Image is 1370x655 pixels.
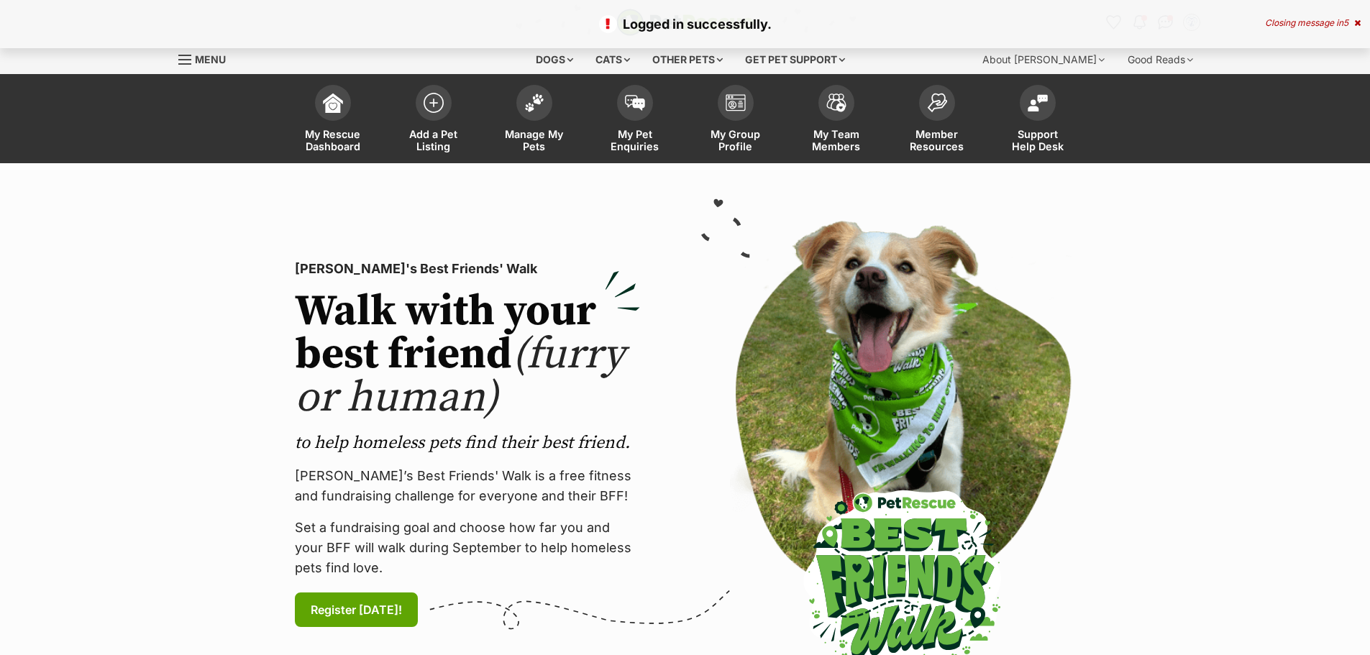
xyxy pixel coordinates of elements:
[311,601,402,618] span: Register [DATE]!
[703,128,768,152] span: My Group Profile
[1028,94,1048,111] img: help-desk-icon-fdf02630f3aa405de69fd3d07c3f3aa587a6932b1a1747fa1d2bba05be0121f9.svg
[295,259,640,279] p: [PERSON_NAME]'s Best Friends' Walk
[424,93,444,113] img: add-pet-listing-icon-0afa8454b4691262ce3f59096e99ab1cd57d4a30225e0717b998d2c9b9846f56.svg
[786,78,887,163] a: My Team Members
[987,78,1088,163] a: Support Help Desk
[524,93,544,112] img: manage-my-pets-icon-02211641906a0b7f246fdf0571729dbe1e7629f14944591b6c1af311fb30b64b.svg
[685,78,786,163] a: My Group Profile
[301,128,365,152] span: My Rescue Dashboard
[1005,128,1070,152] span: Support Help Desk
[726,94,746,111] img: group-profile-icon-3fa3cf56718a62981997c0bc7e787c4b2cf8bcc04b72c1350f741eb67cf2f40e.svg
[484,78,585,163] a: Manage My Pets
[283,78,383,163] a: My Rescue Dashboard
[927,93,947,112] img: member-resources-icon-8e73f808a243e03378d46382f2149f9095a855e16c252ad45f914b54edf8863c.svg
[905,128,969,152] span: Member Resources
[826,93,846,112] img: team-members-icon-5396bd8760b3fe7c0b43da4ab00e1e3bb1a5d9ba89233759b79545d2d3fc5d0d.svg
[642,45,733,74] div: Other pets
[323,93,343,113] img: dashboard-icon-eb2f2d2d3e046f16d808141f083e7271f6b2e854fb5c12c21221c1fb7104beca.svg
[804,128,869,152] span: My Team Members
[735,45,855,74] div: Get pet support
[295,466,640,506] p: [PERSON_NAME]’s Best Friends' Walk is a free fitness and fundraising challenge for everyone and t...
[1118,45,1203,74] div: Good Reads
[603,128,667,152] span: My Pet Enquiries
[178,45,236,71] a: Menu
[585,78,685,163] a: My Pet Enquiries
[502,128,567,152] span: Manage My Pets
[526,45,583,74] div: Dogs
[295,328,625,425] span: (furry or human)
[295,431,640,454] p: to help homeless pets find their best friend.
[295,592,418,627] a: Register [DATE]!
[195,53,226,65] span: Menu
[295,290,640,420] h2: Walk with your best friend
[383,78,484,163] a: Add a Pet Listing
[585,45,640,74] div: Cats
[295,518,640,578] p: Set a fundraising goal and choose how far you and your BFF will walk during September to help hom...
[972,45,1115,74] div: About [PERSON_NAME]
[887,78,987,163] a: Member Resources
[401,128,466,152] span: Add a Pet Listing
[625,95,645,111] img: pet-enquiries-icon-7e3ad2cf08bfb03b45e93fb7055b45f3efa6380592205ae92323e6603595dc1f.svg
